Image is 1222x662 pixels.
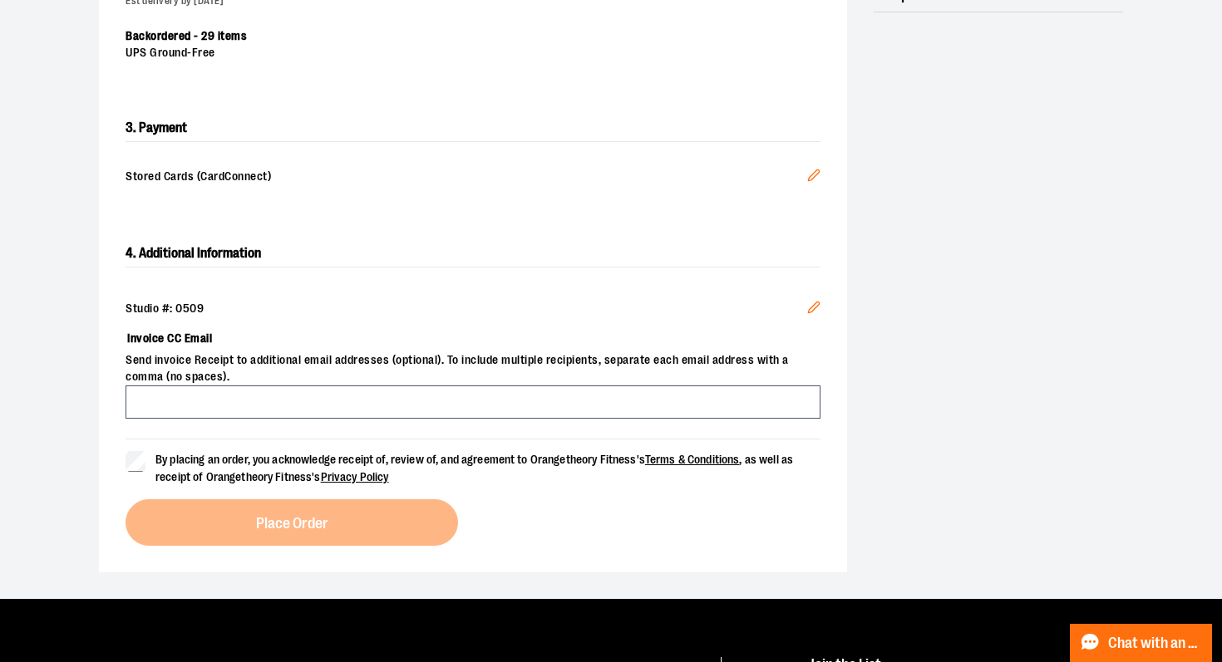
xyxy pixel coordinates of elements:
div: UPS Ground - [126,45,807,61]
div: Backordered - 29 items [126,28,807,45]
input: By placing an order, you acknowledge receipt of, review of, and agreement to Orangetheory Fitness... [126,451,145,471]
div: Studio #: 0509 [126,301,820,317]
span: Send invoice Receipt to additional email addresses (optional). To include multiple recipients, se... [126,352,820,385]
label: Invoice CC Email [126,324,820,352]
span: Stored Cards (CardConnect) [126,169,807,187]
h2: 4. Additional Information [126,240,820,267]
a: Terms & Conditions [645,453,740,466]
span: Chat with an Expert [1108,635,1202,651]
a: Privacy Policy [321,470,389,483]
span: Free [192,46,215,59]
button: Edit [794,155,834,200]
button: Chat with an Expert [1070,624,1213,662]
button: Edit [794,287,834,332]
span: By placing an order, you acknowledge receipt of, review of, and agreement to Orangetheory Fitness... [155,453,793,483]
h2: 3. Payment [126,115,820,142]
